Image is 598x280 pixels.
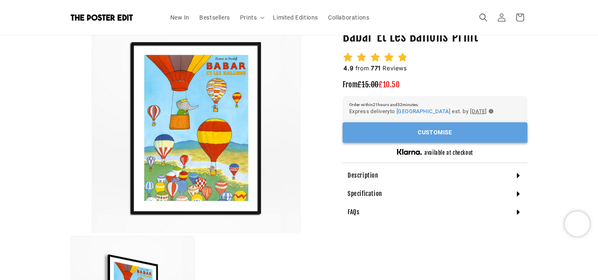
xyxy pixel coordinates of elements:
summary: Prints [235,9,268,26]
span: New In [170,14,190,21]
button: Customise [343,122,527,143]
span: Bestsellers [199,14,230,21]
h5: available at checkout [424,149,473,156]
div: outlined primary button group [343,122,527,143]
span: Express delivery to [349,107,395,116]
span: 4.9 [343,64,353,72]
a: Bestsellers [194,9,235,26]
h3: From [343,80,527,89]
button: [GEOGRAPHIC_DATA] [397,107,450,116]
a: Collaborations [323,9,374,26]
span: [GEOGRAPHIC_DATA] [397,108,450,114]
span: £10.50 [379,80,400,89]
h1: Babar Et Les Ballons Print [343,28,527,46]
span: Collaborations [328,14,369,21]
img: The Poster Edit [71,14,133,21]
span: £15.00 [358,80,379,89]
h4: Description [348,171,378,180]
iframe: Chatra live chat [565,211,590,236]
h4: FAQs [348,208,359,216]
span: [DATE] [470,107,487,116]
a: The Poster Edit [68,11,157,24]
span: Limited Editions [273,14,318,21]
h4: Specification [348,190,382,198]
span: Prints [240,14,257,21]
span: 771 [371,64,381,72]
h6: Order within 21 hours and 32 minutes [349,103,521,107]
a: Limited Editions [268,9,323,26]
span: est. by [452,107,468,116]
summary: Search [474,8,493,27]
a: New In [165,9,195,26]
h2: from Reviews [343,64,408,72]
